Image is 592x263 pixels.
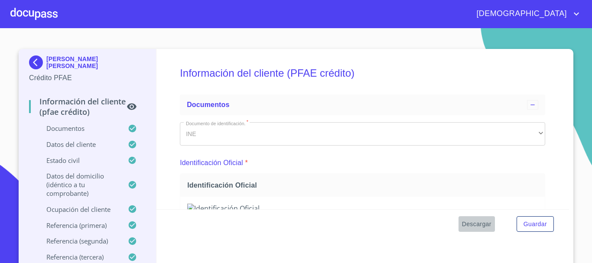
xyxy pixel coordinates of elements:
[46,55,146,69] p: [PERSON_NAME] [PERSON_NAME]
[29,55,46,69] img: Docupass spot blue
[29,205,128,214] p: Ocupación del Cliente
[517,216,554,232] button: Guardar
[180,122,545,146] div: INE
[180,158,243,168] p: Identificación Oficial
[524,219,547,230] span: Guardar
[29,253,128,261] p: Referencia (tercera)
[180,94,545,115] div: Documentos
[187,204,538,213] img: Identificación Oficial
[29,55,146,73] div: [PERSON_NAME] [PERSON_NAME]
[462,219,491,230] span: Descargar
[187,101,229,108] span: Documentos
[187,181,541,190] span: Identificación Oficial
[459,216,495,232] button: Descargar
[29,221,128,230] p: Referencia (primera)
[470,7,582,21] button: account of current user
[29,73,146,83] p: Crédito PFAE
[29,140,128,149] p: Datos del cliente
[470,7,571,21] span: [DEMOGRAPHIC_DATA]
[29,156,128,165] p: Estado Civil
[29,124,128,133] p: Documentos
[29,237,128,245] p: Referencia (segunda)
[29,96,127,117] p: Información del cliente (PFAE crédito)
[180,55,545,91] h5: Información del cliente (PFAE crédito)
[29,172,128,198] p: Datos del domicilio (idéntico a tu comprobante)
